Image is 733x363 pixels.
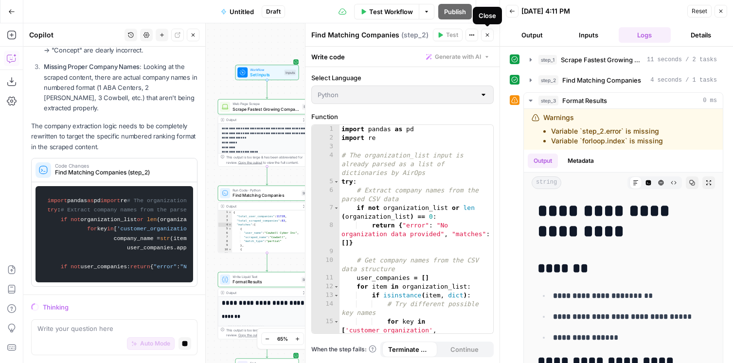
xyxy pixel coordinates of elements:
button: 4 seconds / 1 tasks [524,72,723,88]
span: in [107,226,114,232]
div: 12 [312,282,340,291]
span: Test Workflow [369,7,413,17]
span: 65% [277,335,288,343]
div: 8 [312,221,340,247]
button: Output [528,154,558,168]
span: return [130,264,150,270]
div: Thinking [43,302,197,312]
button: Test [433,29,463,41]
g: Edge from step_1 to step_2 [266,167,268,185]
g: Edge from step_3 to end [266,339,268,358]
button: Logs [619,27,671,43]
span: Toggle code folding, rows 13 through 20 [334,291,339,300]
div: 3 [312,142,340,151]
span: if [61,264,68,270]
a: When the step fails: [311,345,376,354]
span: Write Liquid Text [232,274,299,279]
button: Publish [438,4,472,19]
div: Output [226,117,299,122]
span: or [137,217,143,223]
div: 1 [218,210,232,214]
span: Terminate Workflow [388,345,431,354]
div: Write code [305,47,500,67]
span: Format Results [562,96,607,105]
div: Warnings [543,113,663,146]
span: Toggle code folding, rows 4 through 40 [228,223,232,226]
button: Inputs [562,27,615,43]
div: This output is too large & has been abbreviated for review. to view the full content. [226,155,313,165]
div: 6 [218,231,232,235]
div: 13 [312,291,340,300]
span: Workflow [250,67,282,72]
span: Toggle code folding, rows 5 through 9 [228,227,232,231]
button: Test Workflow [354,4,419,19]
span: "No valid company names found in the uploaded data" [180,264,349,270]
span: Find Matching Companies [562,75,641,85]
span: if [61,217,68,223]
div: 8 [218,239,232,243]
div: Find Matching Companies [311,30,430,40]
span: step_3 [538,96,558,105]
span: Copy the output [238,160,263,164]
div: 15 [312,317,340,344]
span: Find Matching Companies [232,192,299,199]
span: Reset [692,7,707,16]
div: 14 [312,300,340,317]
button: Metadata [562,154,600,168]
div: 4 [218,223,232,226]
p: : Looking at the scraped content, there are actual company names in numbered format (1 ABA Center... [44,62,197,113]
span: Scrape Fastest Growing Companies [232,106,299,112]
span: Continue [450,345,479,354]
div: 10 [312,256,340,274]
label: Select Language [311,73,494,83]
span: string [532,176,561,189]
span: len [147,217,157,223]
div: 10 [218,247,232,251]
div: 11 [312,274,340,282]
span: ( step_2 ) [401,30,429,40]
span: Publish [444,7,466,17]
div: Inputs [284,69,296,75]
span: 'customer_organization' [117,226,194,232]
button: Continue [437,342,492,357]
div: 7 [218,235,232,239]
span: step_2 [538,75,558,85]
button: Untitled [215,4,260,19]
span: Find Matching Companies (step_2) [55,168,187,177]
span: Draft [266,7,281,16]
span: Run Code · Python [232,188,299,192]
input: Python [318,90,476,100]
span: 11 seconds / 2 tasks [647,55,717,64]
span: str [160,236,170,242]
g: Edge from start to step_1 [266,80,268,99]
div: Run Code · PythonFind Matching CompaniesStep 2Output{ "total_user_companies":11728, "total_scrape... [218,186,317,253]
span: 4 seconds / 1 tasks [650,76,717,85]
span: Toggle code folding, rows 15 through 20 [334,317,339,326]
span: "error" [154,264,177,270]
span: Untitled [230,7,254,17]
span: Copy the output [238,333,263,337]
span: Set Inputs [250,71,282,78]
span: Code Changes [55,163,187,168]
strong: Missing Proper Company Names [44,63,140,70]
span: Toggle code folding, rows 5 through 23 [334,177,339,186]
span: not [71,217,80,223]
div: Output [226,204,299,208]
div: WorkflowSet InputsInputs [218,65,317,80]
div: 2 [312,134,340,142]
li: Variable `forloop.index` is missing [551,136,663,146]
span: Scrape Fastest Growing Companies [561,55,643,65]
div: 7 [312,204,340,221]
span: Toggle code folding, rows 10 through 14 [228,247,232,251]
code: pandas pd re : organization_list (organization_list) == : { : , : []} user_companies = [] item or... [42,190,187,277]
button: Generate with AI [422,51,494,63]
span: Toggle code folding, rows 1 through 54 [228,210,232,214]
span: not [71,264,80,270]
button: Details [675,27,727,43]
div: 2 [218,214,232,218]
button: 11 seconds / 2 tasks [524,52,723,68]
span: try [47,207,57,213]
div: 5 [312,177,340,186]
div: 4 [312,151,340,177]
